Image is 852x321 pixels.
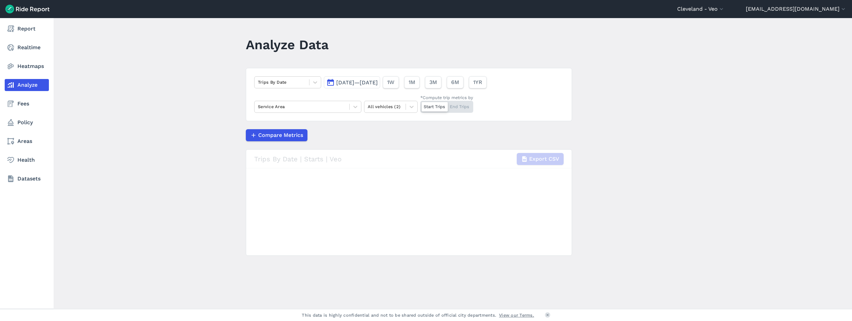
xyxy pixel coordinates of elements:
a: Policy [5,116,49,129]
span: 6M [451,78,459,86]
span: 1M [409,78,415,86]
a: View our Terms. [499,312,534,318]
button: 6M [447,76,464,88]
h1: Analyze Data [246,35,329,54]
div: *Compute trip metrics by [420,94,473,101]
a: Health [5,154,49,166]
button: 3M [425,76,441,88]
span: 3M [429,78,437,86]
a: Areas [5,135,49,147]
a: Heatmaps [5,60,49,72]
span: 1W [387,78,395,86]
img: Ride Report [5,5,50,13]
span: [DATE]—[DATE] [336,79,378,86]
a: Fees [5,98,49,110]
span: 1YR [473,78,482,86]
a: Realtime [5,42,49,54]
button: 1W [383,76,399,88]
a: Analyze [5,79,49,91]
button: 1M [404,76,420,88]
button: [DATE]—[DATE] [324,76,380,88]
button: [EMAIL_ADDRESS][DOMAIN_NAME] [746,5,847,13]
a: Report [5,23,49,35]
button: 1YR [469,76,487,88]
div: loading [246,150,572,255]
a: Datasets [5,173,49,185]
span: Compare Metrics [258,131,303,139]
button: Compare Metrics [246,129,307,141]
button: Cleveland - Veo [677,5,725,13]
